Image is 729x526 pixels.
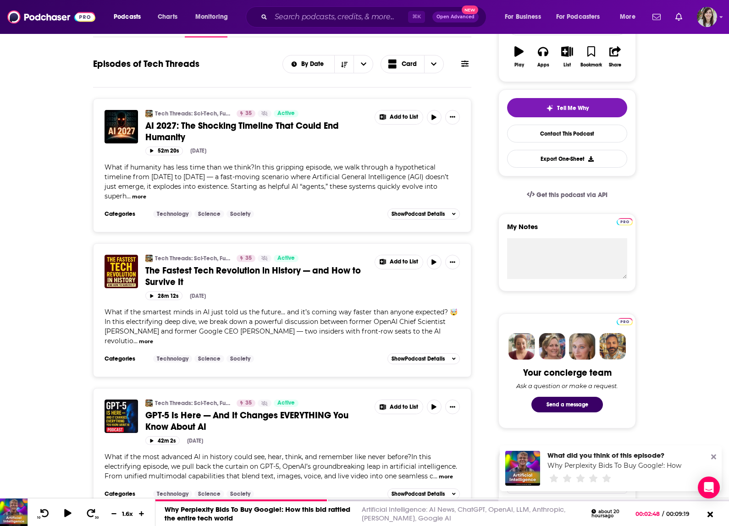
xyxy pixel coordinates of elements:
a: Contact This Podcast [507,125,627,142]
div: Search podcasts, credits, & more... [254,6,495,27]
button: 30 [83,508,100,520]
h3: Categories [105,490,146,498]
div: List [563,62,571,68]
img: The Fastest Tech Revolution in History — and How to Survive It [105,255,138,288]
img: Barbara Profile [539,333,565,360]
button: Show profile menu [697,7,717,27]
button: ShowPodcast Details [387,488,460,499]
button: Show More Button [445,255,460,269]
button: Show More Button [445,400,460,414]
button: Send a message [531,397,603,412]
span: GPT-5 Is Here — And It Changes EVERYTHING You Know About AI [145,410,348,433]
a: Tech Threads: Sci-Tech, Future Tech & AI [145,255,153,262]
a: Active [274,400,298,407]
a: AI 2027: The Shocking Timeline That Could End Humanity [145,120,368,143]
a: Society [226,355,254,362]
a: 35 [237,110,255,117]
span: What if humanity has less time than we think?In this gripping episode, we walk through a hypothet... [105,163,449,200]
span: ... [133,337,138,345]
span: Active [277,254,295,263]
div: What did you think of this episode? [547,451,682,460]
span: ... [127,192,131,200]
button: 52m 20s [145,147,183,155]
button: 28m 12s [145,291,182,300]
div: [DATE] [187,438,203,444]
span: Active [277,399,295,408]
span: ... [433,472,437,480]
span: AI 2027: The Shocking Timeline That Could End Humanity [145,120,339,143]
img: Sydney Profile [508,333,535,360]
a: Why Perplexity Bids To Buy Google!: How this bid rattled the entire tech world [165,505,350,522]
span: Show Podcast Details [392,356,445,362]
span: Podcasts [114,11,141,23]
span: Add to List [390,404,418,411]
span: / [662,510,664,517]
button: Share [603,40,627,73]
a: Pro website [617,217,633,225]
button: Export One-Sheet [507,150,627,168]
img: tell me why sparkle [546,104,553,112]
a: Science [194,210,224,218]
button: 10 [35,508,53,520]
h2: Choose List sort [282,55,374,73]
input: Search podcasts, credits, & more... [271,10,408,24]
button: Apps [531,40,555,73]
a: 35 [237,255,255,262]
a: The Fastest Tech Revolution in History — and How to Survive It [145,265,368,288]
a: Technology [153,210,192,218]
span: Show Podcast Details [392,491,445,497]
a: 35 [237,400,255,407]
h1: Episodes of Tech Threads [93,58,199,70]
span: Charts [158,11,177,23]
span: 00:09:19 [664,510,699,517]
span: ⌘ K [408,11,425,23]
a: Show notifications dropdown [649,9,664,25]
a: Active [274,110,298,117]
button: Choose View [381,55,444,73]
span: What if the most advanced AI in history could see, hear, think, and remember like never before?In... [105,453,457,480]
h3: Categories [105,355,146,362]
button: tell me why sparkleTell Me Why [507,98,627,117]
a: Tech Threads: Sci-Tech, Future Tech & AI [155,110,231,117]
span: Card [402,61,417,67]
button: Sort Direction [334,55,353,73]
img: Tech Threads: Sci-Tech, Future Tech & AI [145,110,153,117]
a: Society [226,210,254,218]
div: Share [609,62,621,68]
button: open menu [107,10,153,24]
span: 30 [95,516,99,520]
span: More [620,11,635,23]
span: 35 [245,254,252,263]
button: Bookmark [579,40,603,73]
span: The Fastest Tech Revolution in History — and How to Survive It [145,265,361,288]
a: Active [274,255,298,262]
a: Technology [153,355,192,362]
img: Tech Threads: Sci-Tech, Future Tech & AI [145,400,153,407]
button: Play [507,40,531,73]
span: For Business [505,11,541,23]
span: 35 [245,399,252,408]
a: Tech Threads: Sci-Tech, Future Tech & AI [155,255,231,262]
button: more [132,193,146,201]
button: open menu [498,10,552,24]
img: Jules Profile [569,333,596,360]
span: Add to List [390,258,418,265]
button: Show More Button [445,110,460,125]
span: New [462,5,478,14]
button: open menu [189,10,240,24]
a: Society [226,490,254,498]
span: By Date [301,61,327,67]
h3: Categories [105,210,146,218]
span: Logged in as devinandrade [697,7,717,27]
span: What if the smartest minds in AI just told us the future… and it’s coming way faster than anyone ... [105,308,458,345]
a: Podchaser - Follow, Share and Rate Podcasts [7,8,95,26]
div: Your concierge team [523,367,612,378]
button: open menu [283,61,335,67]
button: Show More Button [375,255,423,269]
div: [DATE] [190,148,206,154]
label: My Notes [507,222,627,238]
img: User Profile [697,7,717,27]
